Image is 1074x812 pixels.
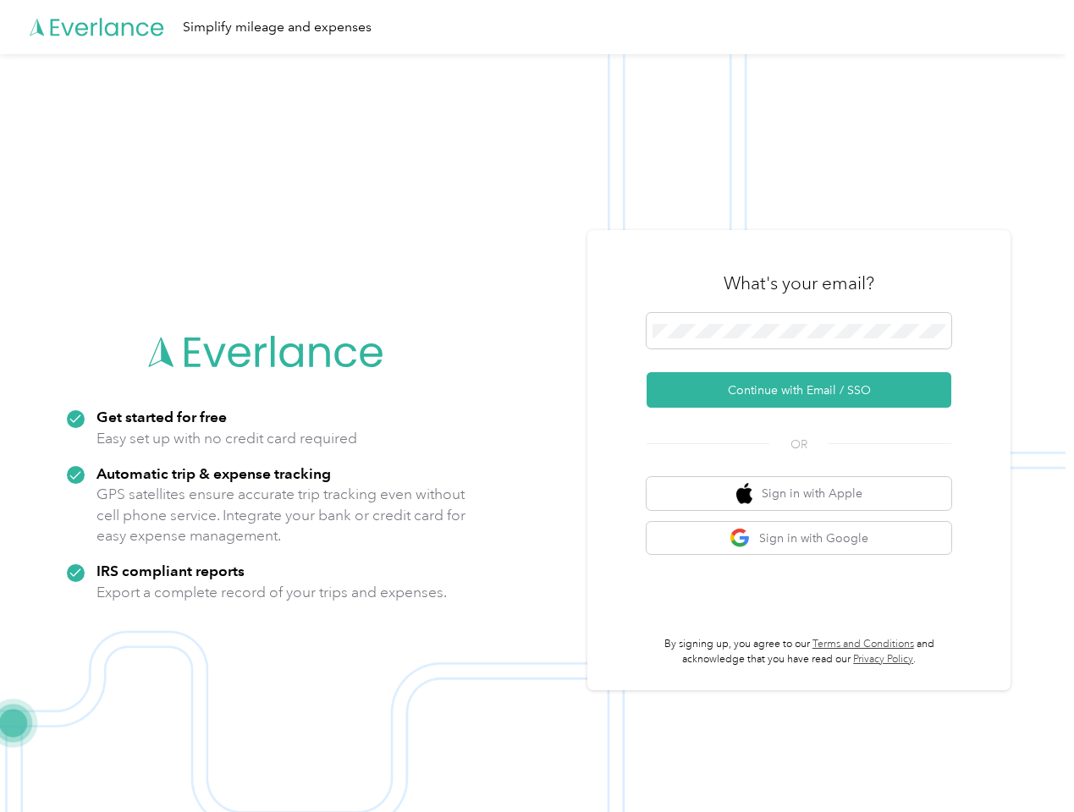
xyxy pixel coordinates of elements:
strong: Get started for free [96,408,227,425]
p: Export a complete record of your trips and expenses. [96,582,447,603]
p: Easy set up with no credit card required [96,428,357,449]
span: OR [769,436,829,453]
button: google logoSign in with Google [647,522,951,555]
a: Privacy Policy [853,653,913,666]
p: By signing up, you agree to our and acknowledge that you have read our . [647,637,951,667]
p: GPS satellites ensure accurate trip tracking even without cell phone service. Integrate your bank... [96,484,466,546]
strong: IRS compliant reports [96,562,245,579]
h3: What's your email? [724,272,874,295]
button: Continue with Email / SSO [647,372,951,408]
img: google logo [730,528,751,549]
button: apple logoSign in with Apple [647,477,951,510]
a: Terms and Conditions [812,638,914,650]
div: Simplify mileage and expenses [183,17,372,38]
img: apple logo [736,483,753,504]
strong: Automatic trip & expense tracking [96,464,331,482]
